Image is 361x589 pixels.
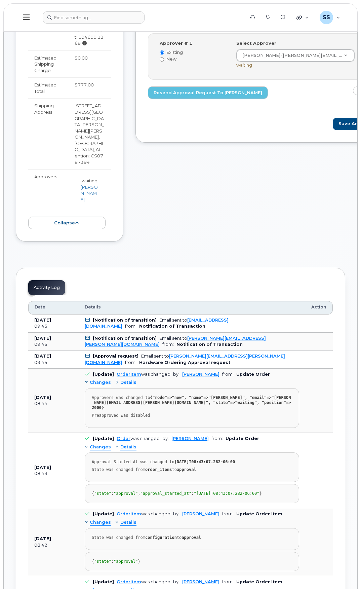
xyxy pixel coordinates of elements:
span: "[DATE]T08:43:07.282-06:00" [194,491,259,496]
strong: [DATE]T08:43:07.282-06:00 [174,459,235,464]
strong: order_items [145,467,172,472]
a: [PERSON_NAME] [182,511,219,516]
b: [Update] [93,511,114,516]
td: Estimated Shipping Charge [28,50,69,78]
b: Notification of Transaction [139,324,205,329]
b: Update Order [236,372,270,377]
span: Details [120,444,136,450]
b: [Approval request] [93,354,138,359]
td: Shipping Address [28,98,69,169]
b: [Notification of transition] [93,336,157,341]
td: Estimated Total [28,77,69,98]
a: OrderItem [117,511,141,516]
div: Preapproved was disabled [92,413,292,418]
span: from: [222,579,234,584]
span: waiting [236,62,252,68]
span: from: [211,436,223,441]
span: from: [125,324,136,329]
span: by: [173,372,179,377]
a: Resend Approval Request to [PERSON_NAME] [148,86,268,99]
div: was changed [117,579,170,584]
b: [DATE] [34,536,51,541]
strong: {"mode"=>"new", "name"=>"[PERSON_NAME]", "email"=>"[PERSON_NAME][EMAIL_ADDRESS][PERSON_NAME][DOMA... [92,395,291,410]
input: Existing [160,50,164,55]
div: was changed [117,436,160,441]
span: from: [162,342,174,347]
span: [PERSON_NAME] ([PERSON_NAME][EMAIL_ADDRESS][PERSON_NAME][DOMAIN_NAME]) [238,52,344,59]
b: [DATE] [34,395,51,400]
div: Email sent to [85,336,266,347]
strong: approval [177,467,196,472]
a: OrderItem [117,579,141,584]
b: [DATE] [34,465,51,470]
div: Steven Shim [315,11,345,24]
b: [DATE] [34,354,51,359]
td: Approvers [28,169,69,211]
label: Existing [160,49,226,56]
a: OrderItem [117,372,141,377]
div: 09:45 [34,360,73,366]
label: Approver # 1 [160,40,192,46]
div: { : , : } [92,491,292,496]
div: State was changed from to [92,535,292,540]
label: New [160,56,226,62]
span: Date [35,304,45,310]
strong: configuration [145,535,177,540]
span: by: [173,579,179,584]
span: from: [222,372,234,377]
b: [DATE] [34,336,51,341]
a: [PERSON_NAME] [81,184,98,202]
a: [PERSON_NAME] [182,579,219,584]
div: 09:45 [34,323,73,329]
b: Notification of Transaction [176,342,243,347]
div: 08:44 [34,401,73,407]
span: Changes [90,444,111,450]
div: Email sent to [85,354,285,365]
b: [Update] [93,579,114,584]
td: [STREET_ADDRESS][GEOGRAPHIC_DATA][PERSON_NAME][PERSON_NAME], [GEOGRAPHIC_DATA], Attention: CS0787394 [69,98,111,169]
strong: approval [182,535,201,540]
div: State was changed from to [92,467,292,472]
input: Find something... [43,11,145,24]
a: [PERSON_NAME][EMAIL_ADDRESS][PERSON_NAME][DOMAIN_NAME] [85,354,285,365]
div: was changed [117,372,170,377]
b: [DATE] [34,318,51,323]
span: "approval" [114,559,138,564]
span: from: [222,511,234,516]
a: [PERSON_NAME] [171,436,209,441]
span: from: [125,360,136,365]
td: $0.00 [69,50,111,78]
div: Approvers was changed to [92,395,292,410]
span: SS [323,13,330,22]
b: [Update] [93,372,114,377]
span: Details [120,519,136,526]
span: Details [120,379,136,386]
span: "approval" [114,491,138,496]
label: Select Approver [236,40,276,46]
span: by: [173,511,179,516]
a: Order [117,436,130,441]
span: Changes [90,379,111,386]
a: [PERSON_NAME] [182,372,219,377]
span: "state" [94,559,111,564]
div: Approval Started At was changed to [92,459,292,465]
b: Update Order [226,436,259,441]
span: Changes [90,519,111,526]
div: 08:42 [34,542,73,548]
div: { : } [92,559,292,564]
span: by: [162,436,169,441]
span: Details [85,304,101,310]
b: Hardware Ordering Approval request [139,360,230,365]
div: was changed [117,511,170,516]
div: WBS Element: 104600.1268 [75,28,105,46]
span: "approval_started_at" [141,491,192,496]
div: Quicklinks [292,11,314,24]
span: waiting [82,178,97,183]
b: Update Order Item [236,579,282,584]
b: [Notification of transition] [93,318,157,323]
td: $777.00 [69,77,111,98]
a: [PERSON_NAME] ([PERSON_NAME][EMAIL_ADDRESS][PERSON_NAME][DOMAIN_NAME]) [237,49,354,62]
iframe: Messenger Launcher [332,560,356,584]
input: New [160,57,164,62]
span: "state" [94,491,111,496]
